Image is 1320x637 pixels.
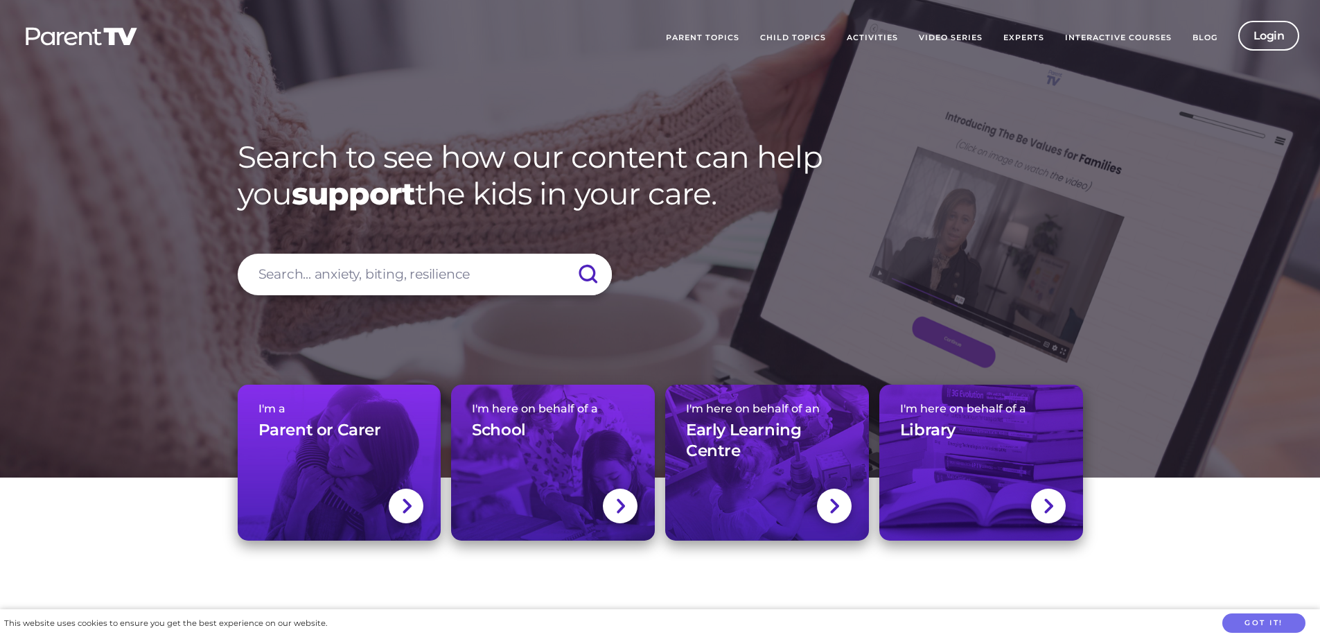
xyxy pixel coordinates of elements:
a: I'm here on behalf of aSchool [451,385,655,541]
a: I'm here on behalf of anEarly Learning Centre [665,385,869,541]
img: svg+xml;base64,PHN2ZyBlbmFibGUtYmFja2dyb3VuZD0ibmV3IDAgMCAxNC44IDI1LjciIHZpZXdCb3g9IjAgMCAxNC44ID... [615,497,626,515]
button: Got it! [1222,613,1305,634]
a: Child Topics [750,21,836,55]
h3: Early Learning Centre [686,420,848,462]
span: I'm here on behalf of a [472,402,634,415]
h3: School [472,420,526,441]
input: Submit [563,254,612,295]
img: svg+xml;base64,PHN2ZyBlbmFibGUtYmFja2dyb3VuZD0ibmV3IDAgMCAxNC44IDI1LjciIHZpZXdCb3g9IjAgMCAxNC44ID... [401,497,412,515]
a: I'm aParent or Carer [238,385,441,541]
a: Parent Topics [655,21,750,55]
span: I'm a [258,402,421,415]
a: Activities [836,21,908,55]
img: svg+xml;base64,PHN2ZyBlbmFibGUtYmFja2dyb3VuZD0ibmV3IDAgMCAxNC44IDI1LjciIHZpZXdCb3g9IjAgMCAxNC44ID... [1043,497,1053,515]
a: Login [1238,21,1300,51]
img: parenttv-logo-white.4c85aaf.svg [24,26,139,46]
a: Interactive Courses [1055,21,1182,55]
h3: Library [900,420,956,441]
a: Video Series [908,21,993,55]
div: This website uses cookies to ensure you get the best experience on our website. [4,616,327,631]
a: Experts [993,21,1055,55]
a: I'm here on behalf of aLibrary [879,385,1083,541]
h3: Parent or Carer [258,420,381,441]
img: svg+xml;base64,PHN2ZyBlbmFibGUtYmFja2dyb3VuZD0ibmV3IDAgMCAxNC44IDI1LjciIHZpZXdCb3g9IjAgMCAxNC44ID... [829,497,839,515]
span: I'm here on behalf of a [900,402,1062,415]
span: I'm here on behalf of an [686,402,848,415]
input: Search... anxiety, biting, resilience [238,254,612,295]
h1: Search to see how our content can help you the kids in your care. [238,139,1083,212]
a: Blog [1182,21,1228,55]
strong: support [292,175,415,212]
